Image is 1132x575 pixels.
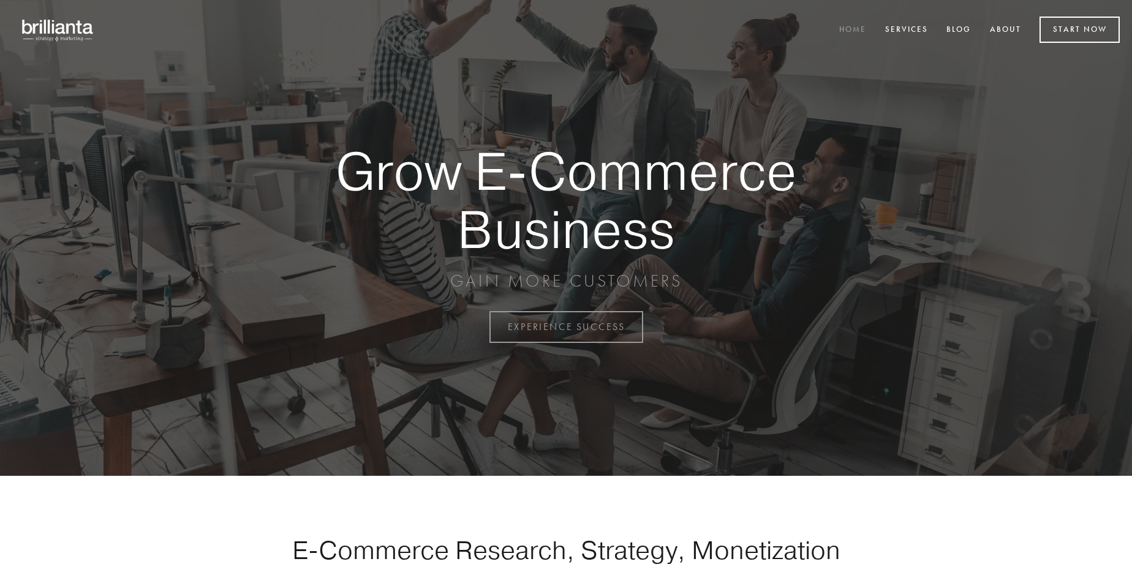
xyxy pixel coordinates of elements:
a: EXPERIENCE SUCCESS [489,311,643,343]
a: Start Now [1040,17,1120,43]
p: GAIN MORE CUSTOMERS [293,270,839,292]
a: Services [877,20,936,40]
img: brillianta - research, strategy, marketing [12,12,104,48]
a: Home [831,20,874,40]
strong: Grow E-Commerce Business [293,142,839,258]
h1: E-Commerce Research, Strategy, Monetization [254,535,878,565]
a: Blog [938,20,979,40]
a: About [982,20,1029,40]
